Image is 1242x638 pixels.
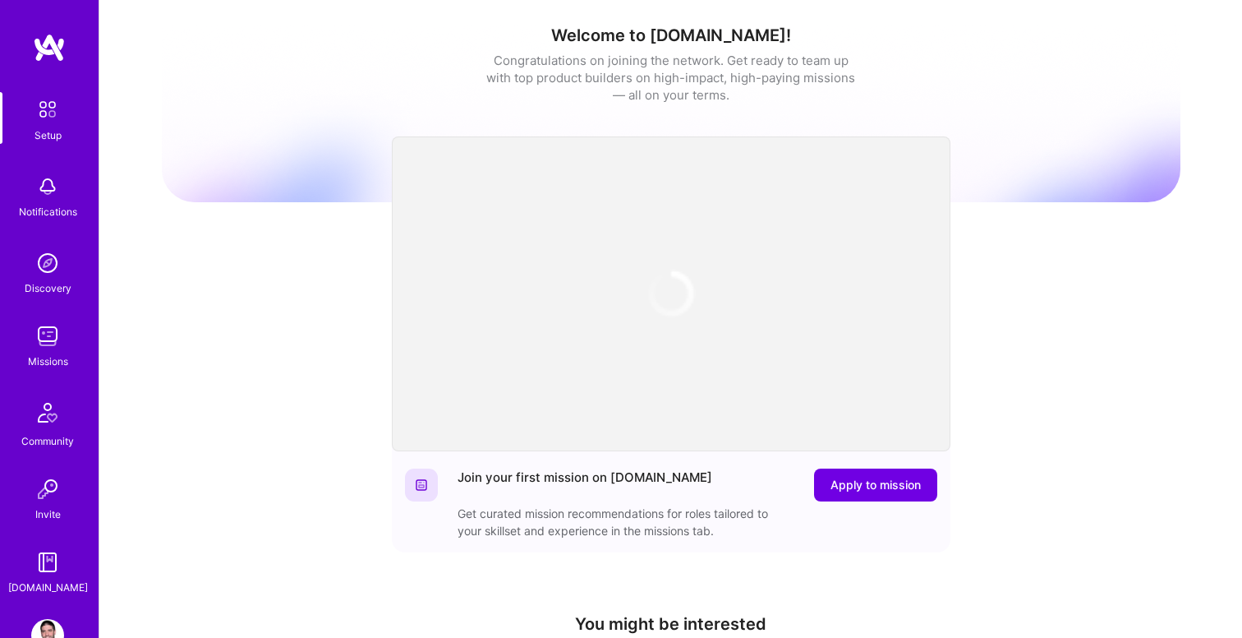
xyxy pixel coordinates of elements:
[814,469,937,502] button: Apply to mission
[35,506,61,523] div: Invite
[34,127,62,144] div: Setup
[28,393,67,432] img: Community
[392,614,950,634] h4: You might be interested
[19,203,77,220] div: Notifications
[830,477,921,493] span: Apply to mission
[31,170,64,203] img: bell
[162,25,1180,45] h1: Welcome to [DOMAIN_NAME]!
[486,52,856,104] div: Congratulations on joining the network. Get ready to team up with top product builders on high-im...
[392,136,950,451] iframe: video
[31,247,64,280] img: discovery
[415,478,428,492] img: Website
[31,473,64,506] img: Invite
[458,505,786,539] div: Get curated mission recommendations for roles tailored to your skillset and experience in the mis...
[31,320,64,353] img: teamwork
[21,432,74,450] div: Community
[28,353,68,370] div: Missions
[8,579,88,596] div: [DOMAIN_NAME]
[458,469,712,502] div: Join your first mission on [DOMAIN_NAME]
[33,33,66,62] img: logo
[25,280,71,297] div: Discovery
[637,259,706,328] img: loading
[31,546,64,579] img: guide book
[30,92,65,127] img: setup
